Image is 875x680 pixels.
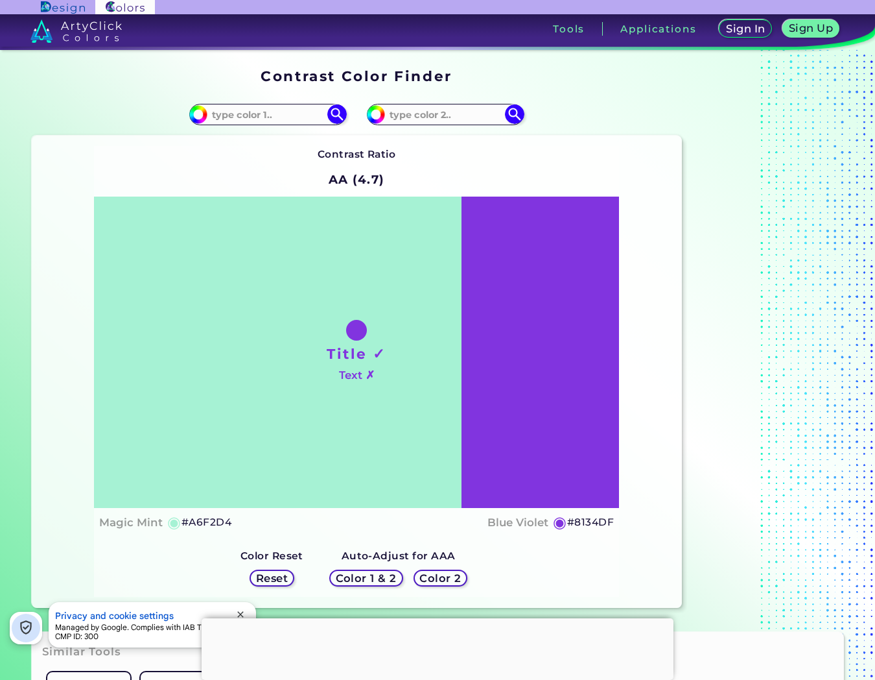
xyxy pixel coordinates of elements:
[41,1,84,14] img: ArtyClick Design logo
[785,21,836,37] a: Sign Up
[257,574,286,583] h5: Reset
[553,24,585,34] h3: Tools
[318,148,396,160] strong: Contrast Ratio
[728,24,763,34] h5: Sign In
[385,106,506,123] input: type color 2..
[181,514,231,531] h5: #A6F2D4
[339,366,375,385] h4: Text ✗
[202,618,673,677] iframe: Advertisement
[567,514,614,531] h5: #8134DF
[338,574,393,583] h5: Color 1 & 2
[791,23,831,33] h5: Sign Up
[30,19,122,43] img: logo_artyclick_colors_white.svg
[99,513,163,532] h4: Magic Mint
[261,66,452,86] h1: Contrast Color Finder
[687,64,849,613] iframe: Advertisement
[42,644,121,660] h3: Similar Tools
[327,104,347,124] img: icon search
[505,104,524,124] img: icon search
[327,344,386,363] h1: Title ✓
[207,106,328,123] input: type color 1..
[721,21,769,37] a: Sign In
[553,515,567,530] h5: ◉
[323,165,391,194] h2: AA (4.7)
[487,513,548,532] h4: Blue Violet
[240,550,303,562] strong: Color Reset
[421,574,459,583] h5: Color 2
[342,550,456,562] strong: Auto-Adjust for AAA
[620,24,696,34] h3: Applications
[167,515,181,530] h5: ◉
